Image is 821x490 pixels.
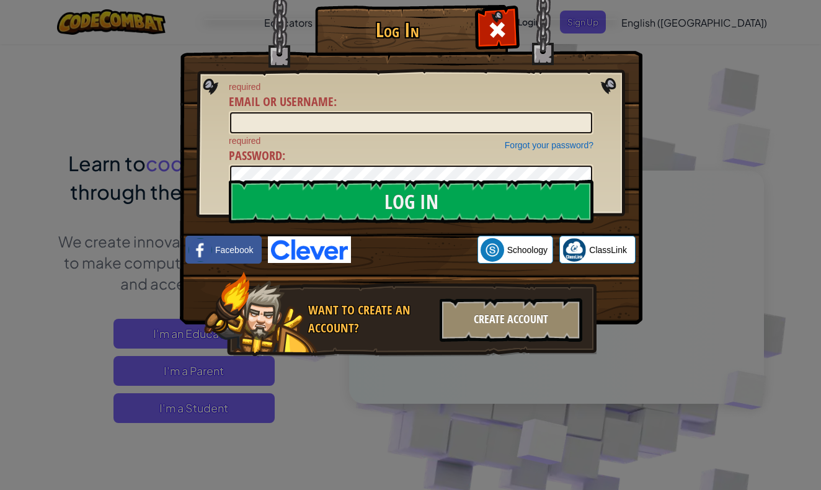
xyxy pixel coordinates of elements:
[229,93,337,111] label: :
[562,238,586,262] img: classlink-logo-small.png
[229,147,285,165] label: :
[229,93,334,110] span: Email or Username
[229,135,593,147] span: required
[318,19,476,41] h1: Log In
[229,147,282,164] span: Password
[215,244,253,256] span: Facebook
[308,301,432,337] div: Want to create an account?
[229,180,593,223] input: Log In
[505,140,593,150] a: Forgot your password?
[229,81,593,93] span: required
[507,244,548,256] span: Schoology
[351,236,477,264] iframe: Sign in with Google Button
[589,244,627,256] span: ClassLink
[481,238,504,262] img: schoology.png
[357,236,471,264] div: Sign in with Google. Opens in new tab
[566,12,809,182] iframe: Sign in with Google Dialog
[268,236,351,263] img: clever-logo-blue.png
[189,238,212,262] img: facebook_small.png
[440,298,582,342] div: Create Account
